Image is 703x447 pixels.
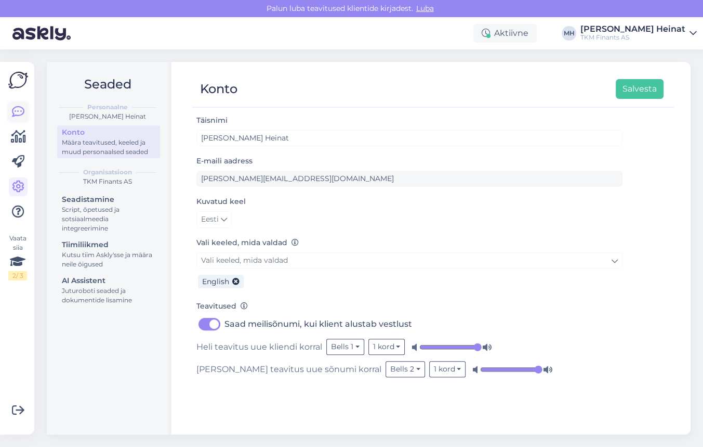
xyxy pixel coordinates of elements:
[62,194,155,205] div: Seadistamine
[196,252,622,269] a: Vali keeled, mida valdad
[55,74,160,94] h2: Seaded
[196,156,253,167] label: E-maili aadress
[57,193,160,235] a: SeadistamineScript, õpetused ja sotsiaalmeedia integreerimine
[8,271,27,280] div: 2 / 3
[62,286,155,305] div: Juturoboti seaded ja dokumentide lisamine
[83,168,132,177] b: Organisatsioon
[62,205,155,233] div: Script, õpetused ja sotsiaalmeedia integreerimine
[62,239,155,250] div: Tiimiliikmed
[196,339,622,355] div: Heli teavitus uue kliendi korral
[55,112,160,121] div: [PERSON_NAME] Heinat
[8,234,27,280] div: Vaata siia
[326,339,364,355] button: Bells 1
[57,125,160,158] a: KontoMäära teavitused, keeled ja muud personaalsed seaded
[57,238,160,271] a: TiimiliikmedKutsu tiim Askly'sse ja määra neile õigused
[196,115,228,126] label: Täisnimi
[62,250,155,269] div: Kutsu tiim Askly'sse ja määra neile õigused
[196,130,622,146] input: Sisesta nimi
[8,70,28,90] img: Askly Logo
[196,196,246,207] label: Kuvatud keel
[55,177,160,186] div: TKM Finants AS
[87,103,128,112] b: Personaalne
[62,138,155,157] div: Määra teavitused, keeled ja muud personaalsed seaded
[562,26,576,41] div: MH
[201,256,288,265] span: Vali keeled, mida valdad
[368,339,405,355] button: 1 kord
[429,361,466,377] button: 1 kord
[201,214,219,225] span: Eesti
[62,275,155,286] div: AI Assistent
[200,79,237,99] div: Konto
[57,274,160,306] a: AI AssistentJuturoboti seaded ja dokumentide lisamine
[196,211,232,228] a: Eesti
[196,361,622,377] div: [PERSON_NAME] teavitus uue sõnumi korral
[224,316,412,333] label: Saad meilisõnumi, kui klient alustab vestlust
[580,25,697,42] a: [PERSON_NAME] HeinatTKM Finants AS
[473,24,537,43] div: Aktiivne
[413,4,437,13] span: Luba
[580,25,685,33] div: [PERSON_NAME] Heinat
[62,127,155,138] div: Konto
[202,277,229,286] span: English
[196,171,622,187] input: Sisesta e-maili aadress
[386,361,425,377] button: Bells 2
[616,79,664,99] button: Salvesta
[196,237,299,248] label: Vali keeled, mida valdad
[580,33,685,42] div: TKM Finants AS
[196,301,248,312] label: Teavitused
